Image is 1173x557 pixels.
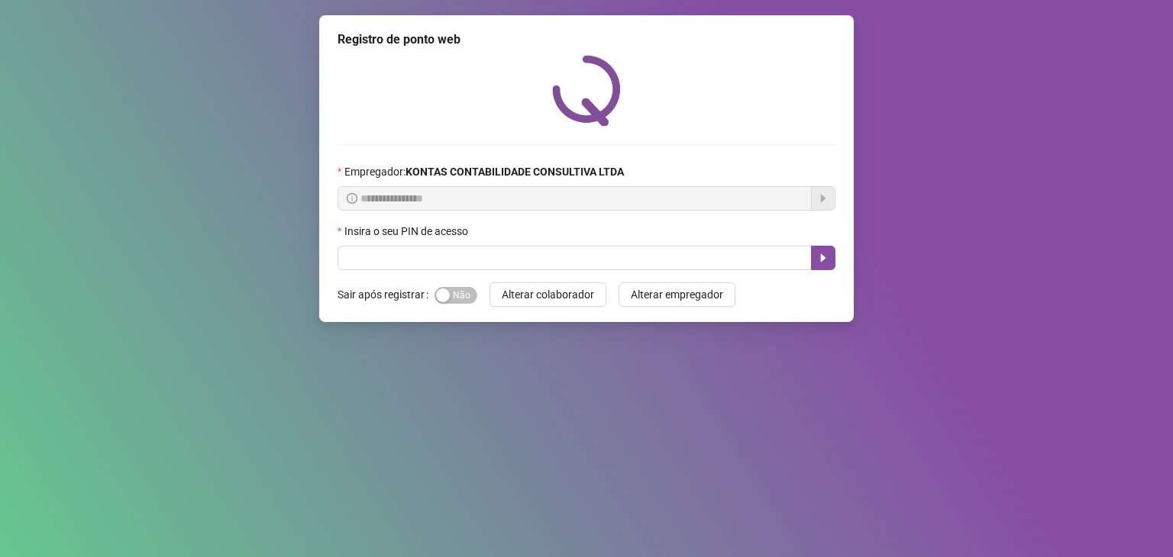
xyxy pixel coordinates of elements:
strong: KONTAS CONTABILIDADE CONSULTIVA LTDA [406,166,624,178]
img: QRPoint [552,55,621,126]
button: Alterar colaborador [490,282,606,307]
span: info-circle [347,193,357,204]
span: Alterar empregador [631,286,723,303]
span: Alterar colaborador [502,286,594,303]
span: Empregador : [344,163,624,180]
div: Registro de ponto web [338,31,835,49]
span: caret-right [817,252,829,264]
button: Alterar empregador [619,282,735,307]
label: Sair após registrar [338,282,435,307]
label: Insira o seu PIN de acesso [338,223,478,240]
